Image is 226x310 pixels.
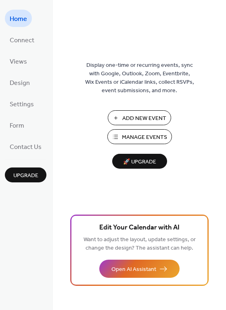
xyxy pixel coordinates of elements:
[84,234,196,254] span: Want to adjust the layout, update settings, or change the design? The assistant can help.
[5,95,39,112] a: Settings
[10,13,27,25] span: Home
[5,52,32,70] a: Views
[122,133,167,142] span: Manage Events
[85,61,194,95] span: Display one-time or recurring events, sync with Google, Outlook, Zoom, Eventbrite, Wix Events or ...
[10,98,34,111] span: Settings
[122,114,166,123] span: Add New Event
[5,10,32,27] a: Home
[5,116,29,134] a: Form
[99,222,180,234] span: Edit Your Calendar with AI
[5,74,35,91] a: Design
[10,56,27,68] span: Views
[10,77,30,89] span: Design
[5,31,39,48] a: Connect
[99,260,180,278] button: Open AI Assistant
[5,167,46,182] button: Upgrade
[10,141,42,153] span: Contact Us
[5,138,46,155] a: Contact Us
[112,154,167,169] button: 🚀 Upgrade
[10,120,24,132] span: Form
[108,110,171,125] button: Add New Event
[107,129,172,144] button: Manage Events
[10,34,34,47] span: Connect
[117,157,162,167] span: 🚀 Upgrade
[111,265,156,274] span: Open AI Assistant
[13,172,38,180] span: Upgrade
